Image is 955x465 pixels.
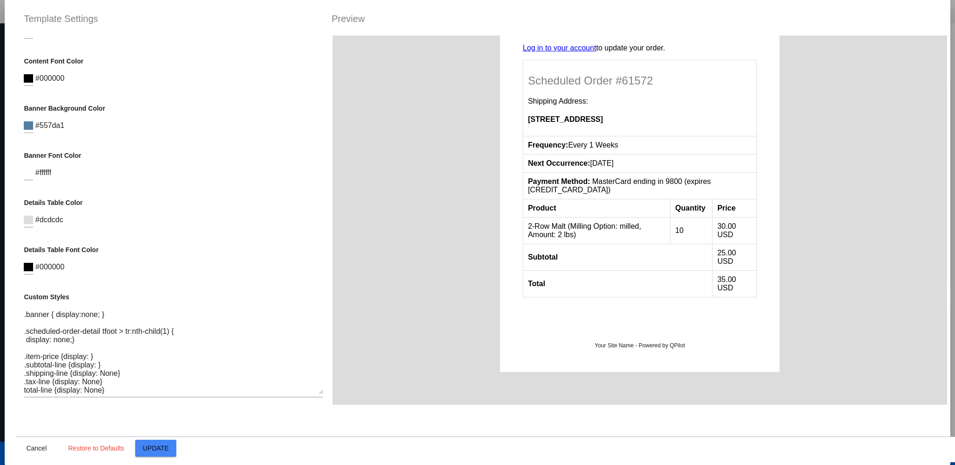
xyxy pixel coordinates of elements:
div: Template Settings [16,11,324,26]
span: Cancel [26,444,47,452]
button: Restore to Defaults [61,440,131,457]
span: Update [143,444,169,452]
span: Restore to Defaults [68,444,124,452]
div: Preview [324,11,939,26]
button: Close dialog [16,440,57,457]
button: Update [135,440,176,457]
